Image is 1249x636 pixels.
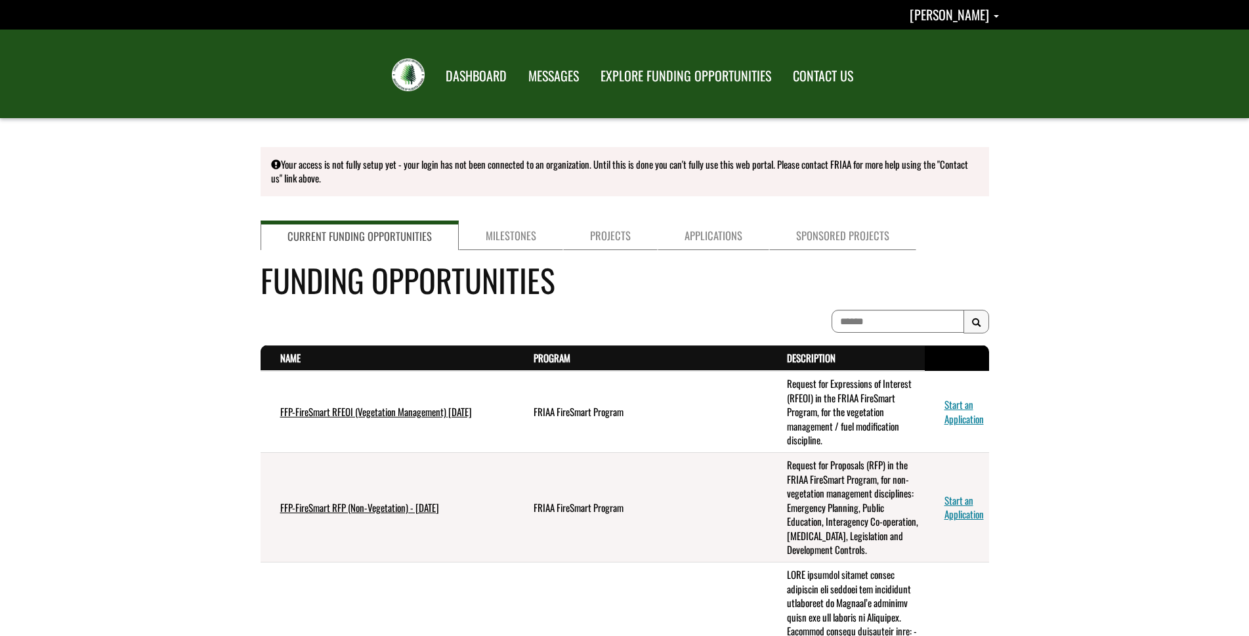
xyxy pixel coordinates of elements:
[769,221,916,251] a: Sponsored Projects
[514,371,767,453] td: FRIAA FireSmart Program
[261,147,989,196] div: Your access is not fully setup yet - your login has not been connected to an organization. Until ...
[392,58,425,91] img: FRIAA Submissions Portal
[963,310,989,333] button: Search Results
[261,257,989,303] h4: Funding Opportunities
[459,221,563,251] a: Milestones
[591,60,781,93] a: EXPLORE FUNDING OPPORTUNITIES
[534,350,570,365] a: Program
[767,371,925,453] td: Request for Expressions of Interest (RFEOI) in the FRIAA FireSmart Program, for the vegetation ma...
[436,60,517,93] a: DASHBOARD
[563,221,658,251] a: Projects
[832,310,964,333] input: To search on partial text, use the asterisk (*) wildcard character.
[519,60,589,93] a: MESSAGES
[434,56,863,93] nav: Main Navigation
[514,453,767,562] td: FRIAA FireSmart Program
[783,60,863,93] a: CONTACT US
[261,371,514,453] td: FFP-FireSmart RFEOI (Vegetation Management) July 2025
[261,453,514,562] td: FFP-FireSmart RFP (Non-Vegetation) - July 2025
[787,350,836,365] a: Description
[910,5,999,24] a: Alan Gammon
[658,221,769,251] a: Applications
[944,397,984,425] a: Start an Application
[910,5,989,24] span: [PERSON_NAME]
[280,404,472,419] a: FFP-FireSmart RFEOI (Vegetation Management) [DATE]
[280,350,301,365] a: Name
[767,453,925,562] td: Request for Proposals (RFP) in the FRIAA FireSmart Program, for non-vegetation management discipl...
[261,221,459,251] a: Current Funding Opportunities
[280,500,439,515] a: FFP-FireSmart RFP (Non-Vegetation) - [DATE]
[944,493,984,521] a: Start an Application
